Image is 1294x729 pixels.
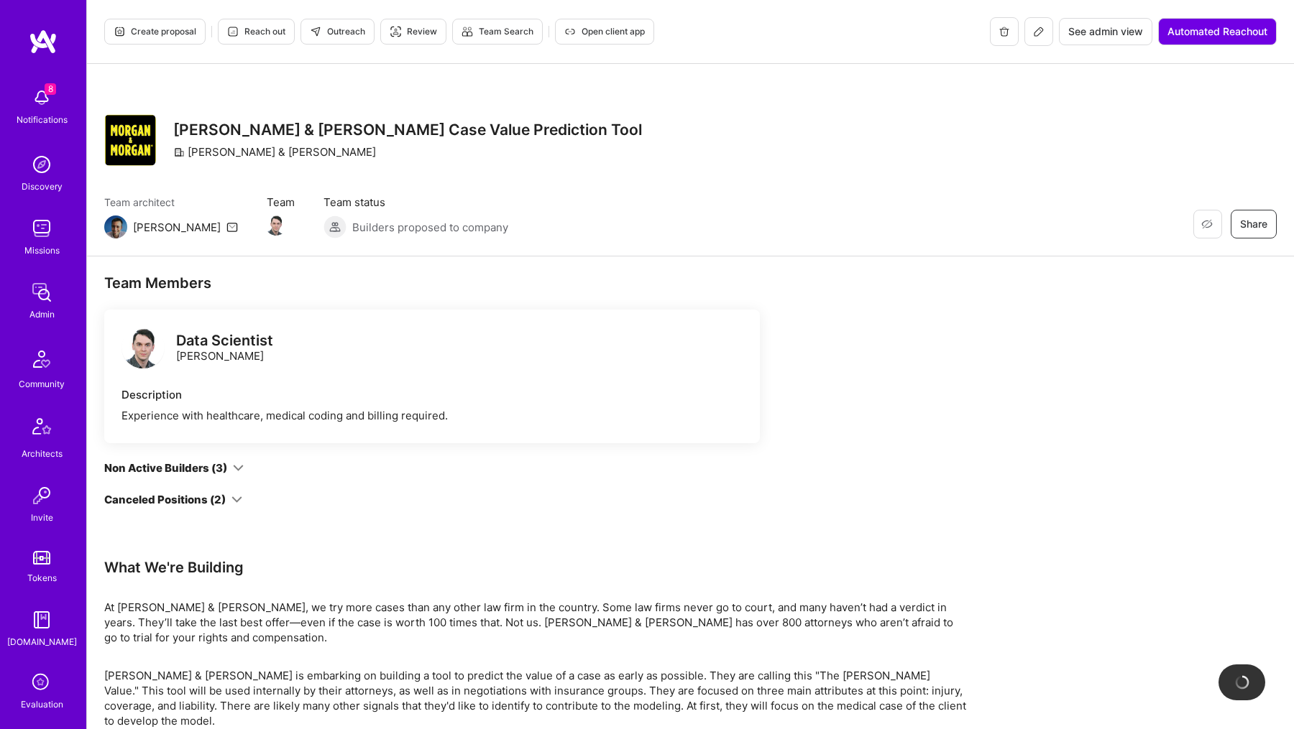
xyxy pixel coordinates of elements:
div: Community [19,376,65,391]
div: Invite [31,510,53,525]
div: Admin [29,307,55,322]
div: [PERSON_NAME] [133,220,221,235]
div: Missions [24,243,60,258]
div: What We're Building [104,558,967,577]
a: logo [121,325,165,372]
div: Data Scientist [176,333,273,348]
img: Team Member Avatar [265,214,287,236]
span: Builders proposed to company [352,220,508,235]
span: See admin view [1068,24,1143,39]
img: Invite [27,481,56,510]
button: Open client app [555,19,654,45]
img: Company Logo [104,114,156,166]
span: Open client app [564,25,645,38]
span: Share [1240,217,1267,231]
span: 8 [45,83,56,95]
button: Review [380,19,446,45]
i: icon Proposal [114,26,125,37]
span: Team architect [104,195,238,210]
div: Evaluation [21,697,63,712]
div: Notifications [17,112,68,127]
div: [PERSON_NAME] & [PERSON_NAME] [173,144,376,159]
p: [PERSON_NAME] & [PERSON_NAME] is embarking on building a tool to predict the value of a case as e... [104,668,967,728]
div: Experience with healthcare, medical coding and billing required. [121,408,743,423]
div: Canceled Positions (2) [104,492,226,507]
i: icon EyeClosed [1201,218,1213,230]
button: Automated Reachout [1158,18,1277,45]
i: icon ArrowDown [233,463,244,473]
button: Outreach [300,19,375,45]
img: Builders proposed to company [323,215,347,238]
img: discovery [27,150,56,179]
span: Review [390,25,437,38]
img: Architects [24,412,59,446]
div: Non Active Builders (3) [104,460,227,475]
button: Create proposal [104,19,206,45]
span: Team Search [462,25,533,38]
a: Team Member Avatar [267,213,285,237]
div: Description [121,387,743,402]
div: Team Members [104,274,760,292]
div: [DOMAIN_NAME] [7,634,77,649]
span: Outreach [310,25,365,38]
i: icon CompanyGray [173,147,185,158]
img: Community [24,342,59,376]
span: Reach out [227,25,285,38]
div: [PERSON_NAME] [176,333,273,363]
div: Discovery [22,179,63,194]
span: Create proposal [114,25,196,38]
img: teamwork [27,214,56,243]
button: Reach out [218,19,295,45]
span: Team status [323,195,508,210]
span: Automated Reachout [1167,24,1267,39]
img: tokens [33,551,50,565]
h3: [PERSON_NAME] & [PERSON_NAME] Case Value Prediction Tool [173,121,642,139]
img: loading [1232,673,1251,692]
button: Team Search [452,19,543,45]
img: Team Architect [104,215,127,238]
i: icon SelectionTeam [28,669,55,697]
img: guide book [27,605,56,634]
img: logo [121,325,165,368]
button: Share [1231,210,1277,238]
img: admin teamwork [27,278,56,307]
button: See admin view [1059,18,1152,45]
div: At [PERSON_NAME] & [PERSON_NAME], we try more cases than any other law firm in the country. Some ... [104,600,967,645]
img: bell [27,83,56,112]
span: Team [267,195,295,210]
i: icon Mail [226,221,238,233]
i: icon ArrowDown [231,494,242,505]
div: Tokens [27,570,57,585]
i: icon Targeter [390,26,401,37]
div: Architects [22,446,63,461]
img: logo [29,29,58,55]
